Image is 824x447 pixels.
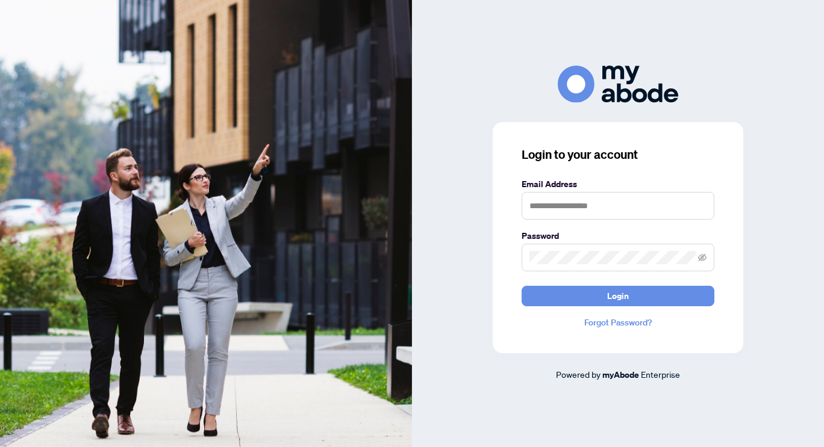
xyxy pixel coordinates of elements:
label: Password [522,229,714,242]
h3: Login to your account [522,146,714,163]
span: Login [607,286,629,306]
a: Forgot Password? [522,316,714,329]
span: eye-invisible [698,253,707,262]
a: myAbode [602,368,639,381]
span: Powered by [556,369,601,380]
label: Email Address [522,177,714,191]
button: Login [522,286,714,306]
span: Enterprise [641,369,680,380]
img: ma-logo [558,66,678,102]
